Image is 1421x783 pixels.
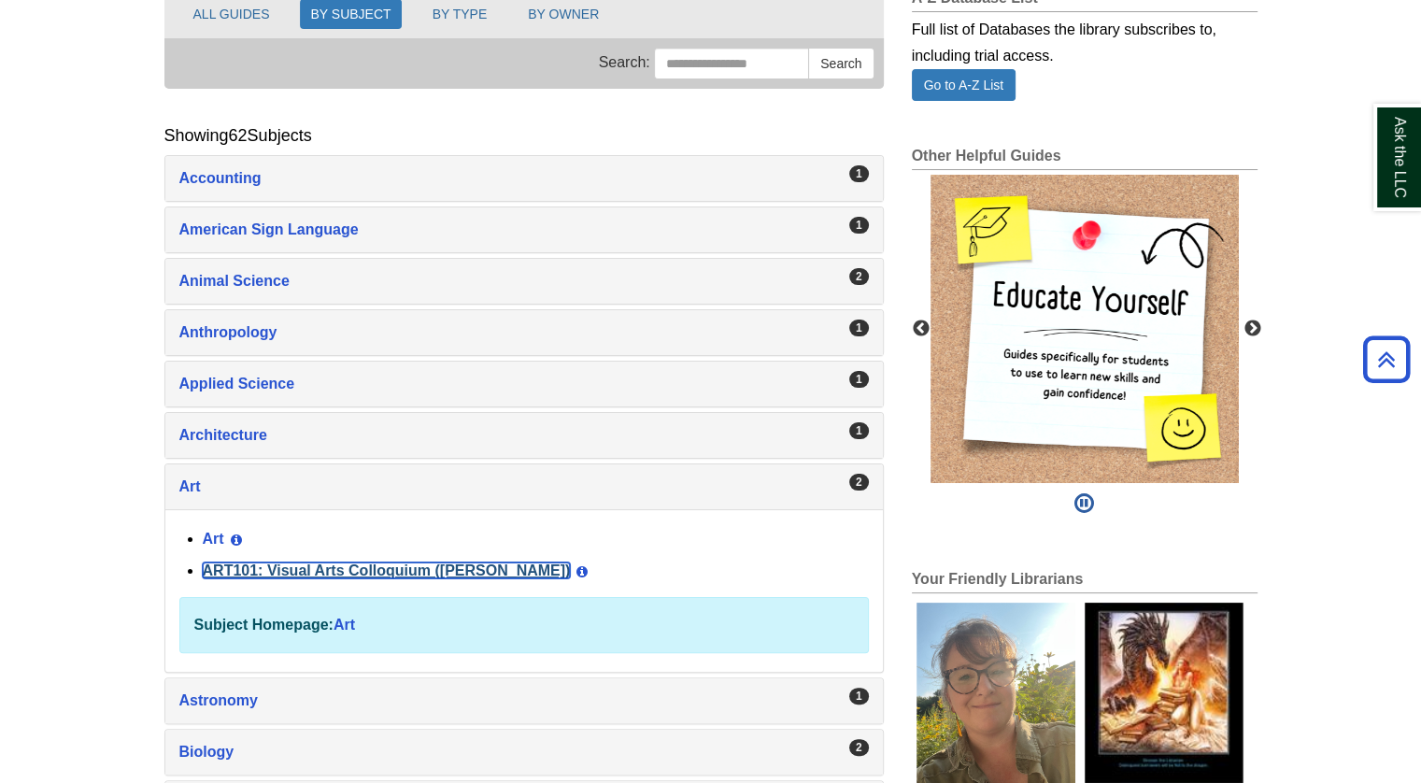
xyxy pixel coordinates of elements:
div: Full list of Databases the library subscribes to, including trial access. [912,12,1258,69]
a: Back to Top [1357,347,1416,372]
a: Art [179,474,869,500]
a: Biology [179,739,869,765]
strong: Subject Homepage: [194,617,334,633]
div: 2 [849,268,869,285]
button: Pause [1069,483,1100,524]
h2: Your Friendly Librarians [912,571,1258,593]
div: 1 [849,165,869,182]
a: Art [203,531,224,547]
a: American Sign Language [179,217,869,243]
a: Architecture [179,422,869,448]
a: Applied Science [179,371,869,397]
button: Next [1243,320,1262,338]
h2: Other Helpful Guides [912,148,1258,170]
div: 1 [849,422,869,439]
img: Educate yourself! Guides specifically for students to use to learn new skills and gain confidence! [931,175,1239,483]
a: Art [334,617,355,633]
span: Search: [599,54,650,70]
div: 1 [849,217,869,234]
a: Accounting [179,165,869,192]
div: 2 [849,739,869,756]
a: Animal Science [179,268,869,294]
input: Search this Group [654,48,809,79]
div: 2 [849,474,869,491]
div: 1 [849,320,869,336]
span: 62 [229,126,248,145]
a: Go to A-Z List [912,69,1016,101]
div: This box contains rotating images [931,175,1239,483]
a: Astronomy [179,688,869,714]
div: 1 [849,688,869,705]
h2: Showing Subjects [164,126,312,146]
div: Art [165,509,883,672]
button: Previous [912,320,931,338]
div: 1 [849,371,869,388]
a: Anthropology [179,320,869,346]
a: ART101: Visual Arts Colloquium ([PERSON_NAME]) [203,562,571,578]
button: Search [808,48,874,79]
